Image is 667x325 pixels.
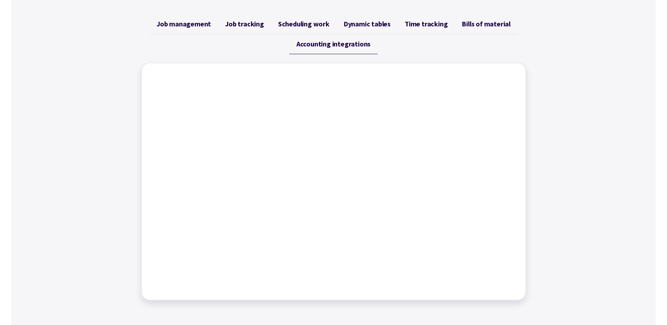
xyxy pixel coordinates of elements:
[462,20,511,28] span: Bills of material
[547,249,667,325] iframe: Chat Widget
[405,20,448,28] span: Time tracking
[149,70,518,293] iframe: Factory - Connecting Factory to your accounting package
[225,20,264,28] span: Job tracking
[278,20,329,28] span: Scheduling work
[296,40,371,48] span: Accounting integrations
[344,20,391,28] span: Dynamic tables
[156,20,211,28] span: Job management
